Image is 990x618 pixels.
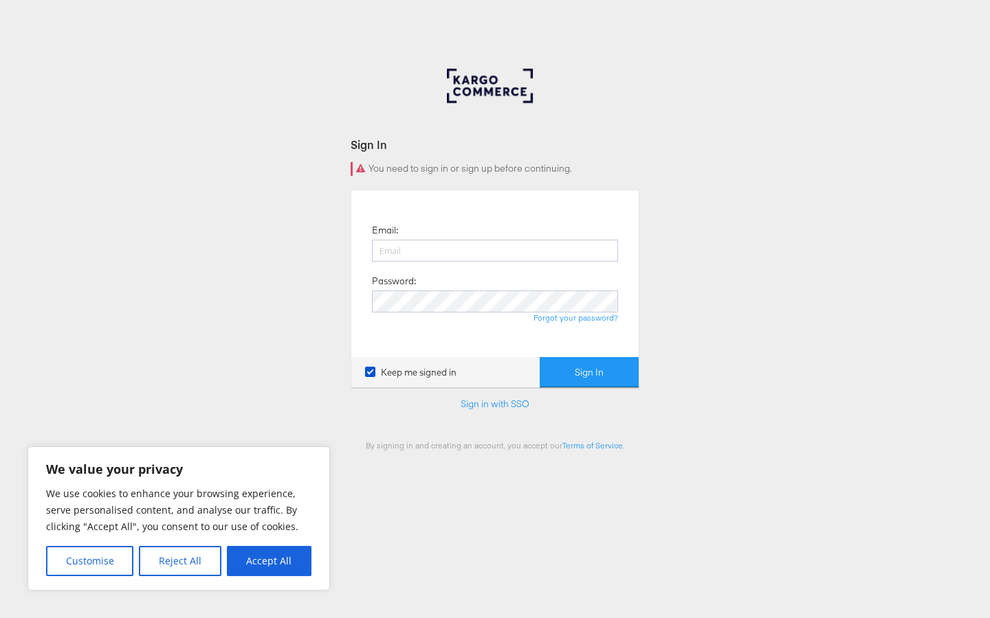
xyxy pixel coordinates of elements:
a: Terms of Service [562,440,623,450]
label: Email: [372,224,398,237]
p: We use cookies to enhance your browsing experience, serve personalised content, and analyse our t... [46,485,311,535]
button: Reject All [139,546,221,576]
div: Sign In [351,137,639,152]
button: Customise [46,546,133,576]
div: You need to sign in or sign up before continuing. [351,162,639,176]
label: Password: [372,275,416,288]
p: We value your privacy [46,461,311,477]
input: Email [372,240,618,262]
a: Sign in with SSO [461,398,529,410]
div: By signing in and creating an account, you accept our . [351,440,639,450]
label: Keep me signed in [365,366,456,379]
a: Forgot your password? [533,312,618,323]
div: We value your privacy [27,446,330,591]
button: Accept All [227,546,311,576]
button: Sign In [540,357,639,388]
